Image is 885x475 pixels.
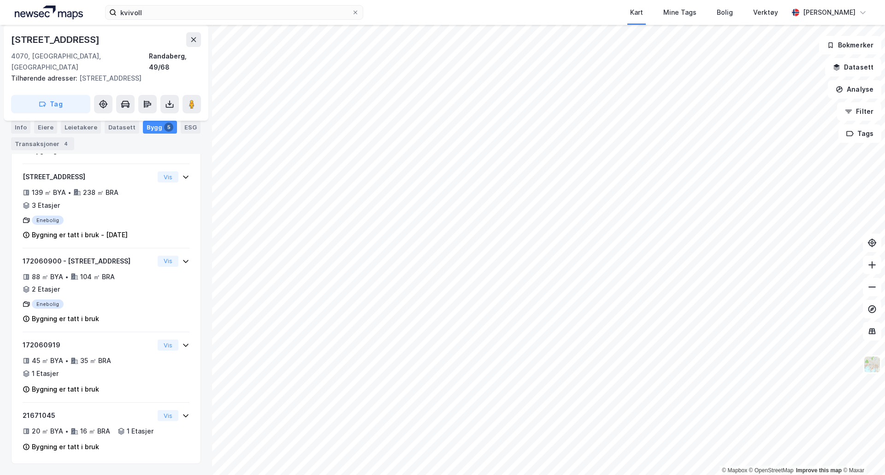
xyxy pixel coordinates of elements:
[11,74,79,82] span: Tilhørende adresser:
[105,121,139,134] div: Datasett
[32,200,60,211] div: 3 Etasjer
[80,426,110,437] div: 16 ㎡ BRA
[15,6,83,19] img: logo.a4113a55bc3d86da70a041830d287a7e.svg
[65,357,69,364] div: •
[11,51,149,73] div: 4070, [GEOGRAPHIC_DATA], [GEOGRAPHIC_DATA]
[749,467,794,474] a: OpenStreetMap
[32,187,66,198] div: 139 ㎡ BYA
[32,271,63,282] div: 88 ㎡ BYA
[23,256,154,267] div: 172060900 - [STREET_ADDRESS]
[837,102,881,121] button: Filter
[11,73,194,84] div: [STREET_ADDRESS]
[158,410,178,421] button: Vis
[83,187,118,198] div: 238 ㎡ BRA
[143,121,177,134] div: Bygg
[181,121,201,134] div: ESG
[11,32,101,47] div: [STREET_ADDRESS]
[663,7,696,18] div: Mine Tags
[117,6,352,19] input: Søk på adresse, matrikkel, gårdeiere, leietakere eller personer
[61,139,71,148] div: 4
[717,7,733,18] div: Bolig
[32,355,63,366] div: 45 ㎡ BYA
[158,171,178,182] button: Vis
[630,7,643,18] div: Kart
[839,431,885,475] iframe: Chat Widget
[32,426,63,437] div: 20 ㎡ BYA
[23,171,154,182] div: [STREET_ADDRESS]
[158,340,178,351] button: Vis
[164,123,173,132] div: 5
[127,426,153,437] div: 1 Etasjer
[819,36,881,54] button: Bokmerker
[11,121,30,134] div: Info
[23,410,154,421] div: 21671045
[32,229,128,240] div: Bygning er tatt i bruk - [DATE]
[32,441,99,452] div: Bygning er tatt i bruk
[863,356,881,373] img: Z
[23,340,154,351] div: 172060919
[32,313,99,324] div: Bygning er tatt i bruk
[11,95,90,113] button: Tag
[65,273,69,281] div: •
[722,467,747,474] a: Mapbox
[80,355,111,366] div: 35 ㎡ BRA
[34,121,57,134] div: Eiere
[149,51,201,73] div: Randaberg, 49/68
[158,256,178,267] button: Vis
[68,189,71,196] div: •
[825,58,881,76] button: Datasett
[65,428,69,435] div: •
[803,7,855,18] div: [PERSON_NAME]
[32,384,99,395] div: Bygning er tatt i bruk
[838,124,881,143] button: Tags
[61,121,101,134] div: Leietakere
[32,368,59,379] div: 1 Etasjer
[753,7,778,18] div: Verktøy
[796,467,842,474] a: Improve this map
[11,137,74,150] div: Transaksjoner
[32,284,60,295] div: 2 Etasjer
[828,80,881,99] button: Analyse
[839,431,885,475] div: Kontrollprogram for chat
[80,271,115,282] div: 104 ㎡ BRA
